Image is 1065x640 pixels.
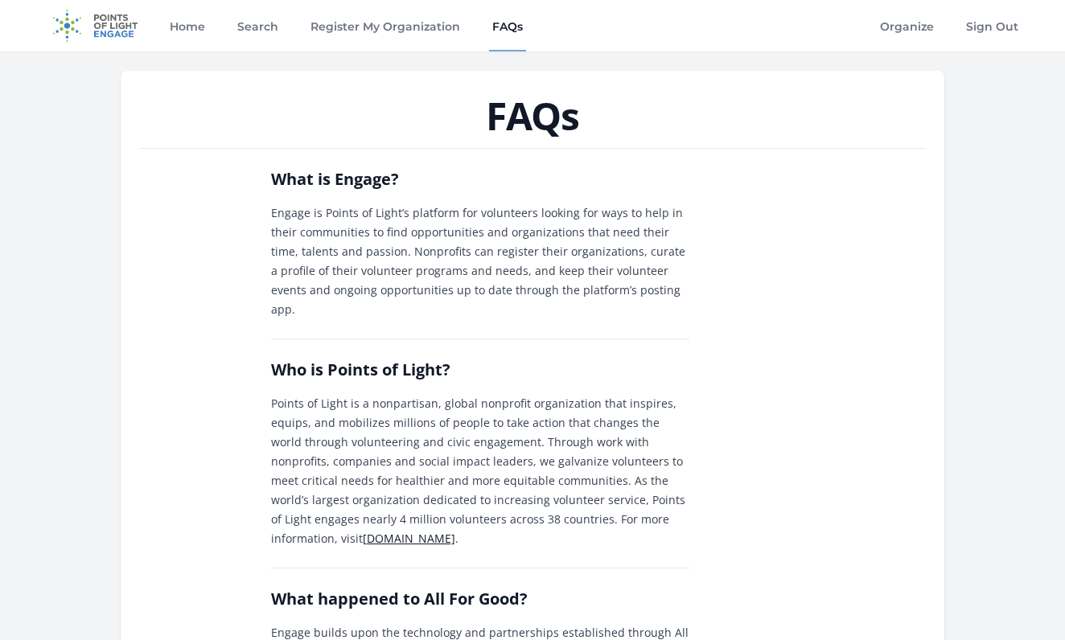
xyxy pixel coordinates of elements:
[271,394,689,548] p: Points of Light is a nonpartisan, global nonprofit organization that inspires, equips, and mobili...
[271,359,689,381] h2: Who is Points of Light?
[363,531,455,546] a: [DOMAIN_NAME]
[271,168,689,191] h2: What is Engage?
[140,96,925,135] h1: FAQs
[271,588,689,610] h2: What happened to All For Good?
[271,203,689,319] p: Engage is Points of Light’s platform for volunteers looking for ways to help in their communities...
